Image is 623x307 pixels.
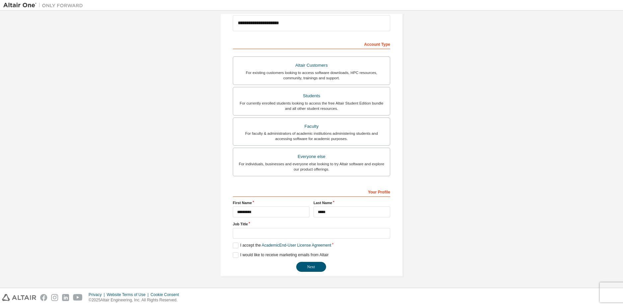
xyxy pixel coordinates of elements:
div: Your Profile [233,186,390,197]
img: youtube.svg [73,294,83,301]
label: I accept the [233,243,331,248]
div: Privacy [89,292,107,297]
div: Faculty [237,122,386,131]
div: For individuals, businesses and everyone else looking to try Altair software and explore our prod... [237,161,386,172]
div: Website Terms of Use [107,292,150,297]
div: For existing customers looking to access software downloads, HPC resources, community, trainings ... [237,70,386,81]
img: Altair One [3,2,86,9]
label: First Name [233,200,310,205]
label: Last Name [313,200,390,205]
img: instagram.svg [51,294,58,301]
button: Next [296,262,326,272]
p: © 2025 Altair Engineering, Inc. All Rights Reserved. [89,297,183,303]
div: Everyone else [237,152,386,161]
div: Cookie Consent [150,292,183,297]
img: linkedin.svg [62,294,69,301]
div: Students [237,91,386,101]
div: For currently enrolled students looking to access the free Altair Student Edition bundle and all ... [237,101,386,111]
div: Account Type [233,38,390,49]
label: Job Title [233,221,390,227]
img: altair_logo.svg [2,294,36,301]
a: Academic End-User License Agreement [262,243,331,248]
div: For faculty & administrators of academic institutions administering students and accessing softwa... [237,131,386,141]
label: I would like to receive marketing emails from Altair [233,252,328,258]
img: facebook.svg [40,294,47,301]
div: Altair Customers [237,61,386,70]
